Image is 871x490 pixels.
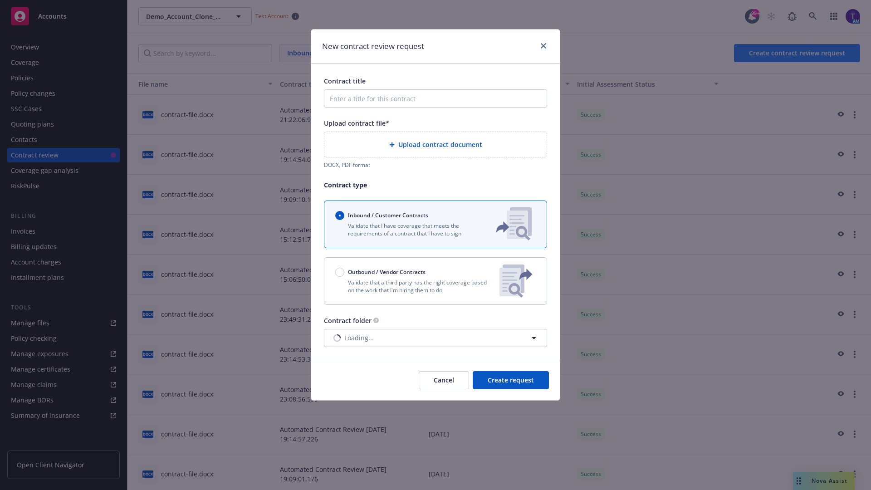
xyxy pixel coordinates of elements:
[335,222,481,237] p: Validate that I have coverage that meets the requirements of a contract that I have to sign
[324,132,547,157] div: Upload contract document
[324,329,547,347] button: Loading...
[324,257,547,305] button: Outbound / Vendor ContractsValidate that a third party has the right coverage based on the work t...
[324,89,547,108] input: Enter a title for this contract
[335,211,344,220] input: Inbound / Customer Contracts
[473,371,549,389] button: Create request
[324,180,547,190] p: Contract type
[335,279,492,294] p: Validate that a third party has the right coverage based on the work that I'm hiring them to do
[348,211,428,219] span: Inbound / Customer Contracts
[419,371,469,389] button: Cancel
[344,333,374,343] span: Loading...
[398,140,482,149] span: Upload contract document
[324,119,389,127] span: Upload contract file*
[324,77,366,85] span: Contract title
[488,376,534,384] span: Create request
[324,161,547,169] div: DOCX, PDF format
[324,316,372,325] span: Contract folder
[348,268,426,276] span: Outbound / Vendor Contracts
[434,376,454,384] span: Cancel
[322,40,424,52] h1: New contract review request
[324,201,547,248] button: Inbound / Customer ContractsValidate that I have coverage that meets the requirements of a contra...
[538,40,549,51] a: close
[335,268,344,277] input: Outbound / Vendor Contracts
